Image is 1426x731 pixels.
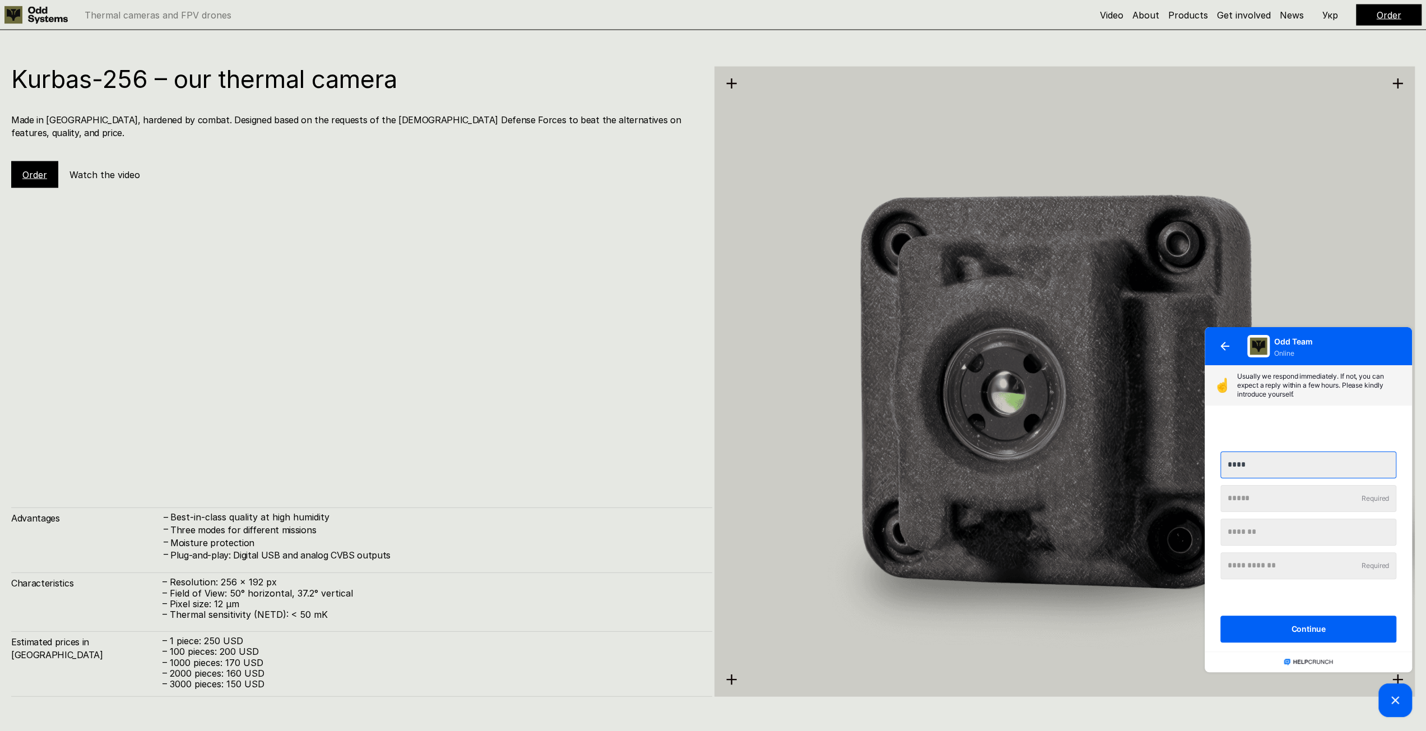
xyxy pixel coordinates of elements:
[1132,10,1159,21] a: About
[1100,10,1123,21] a: Video
[11,512,162,524] h4: Advantages
[11,67,701,91] h1: Kurbas-256 – our thermal camera
[162,588,701,599] p: – Field of View: 50° horizontal, 37.2° vertical
[1217,10,1271,21] a: Get involved
[162,636,701,646] p: – 1 piece: 250 USD
[164,523,168,536] h4: –
[1168,10,1208,21] a: Products
[164,511,168,524] h4: –
[1280,10,1304,21] a: News
[164,536,168,548] h4: –
[170,537,701,549] h4: Moisture protection
[170,524,701,536] h4: Three modes for different missions
[1377,10,1401,21] a: Order
[162,577,701,588] p: – Resolution: 256 x 192 px
[162,668,701,679] p: – 2000 pieces: 160 USD
[22,169,47,180] a: Order
[164,548,168,561] h4: –
[69,169,140,181] h5: Watch the video
[162,646,701,657] p: – 100 pieces: 200 USD
[162,599,701,609] p: – Pixel size: 12 µm
[162,658,701,668] p: – 1000 pieces: 170 USD
[1202,324,1415,720] iframe: HelpCrunch
[11,636,162,661] h4: Estimated prices in [GEOGRAPHIC_DATA]
[162,609,701,620] p: – Thermal sensitivity (NETD): < 50 mK
[85,11,231,20] p: Thermal cameras and FPV drones
[162,679,701,690] p: – 3000 pieces: 150 USD
[11,577,162,589] h4: Characteristics
[11,114,701,139] h4: Made in [GEOGRAPHIC_DATA], hardened by combat. Designed based on the requests of the [DEMOGRAPHIC...
[1322,11,1338,20] p: Укр
[170,549,701,561] h4: Plug-and-play: Digital USB and analog CVBS outputs
[170,512,701,523] p: Best-in-class quality at high humidity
